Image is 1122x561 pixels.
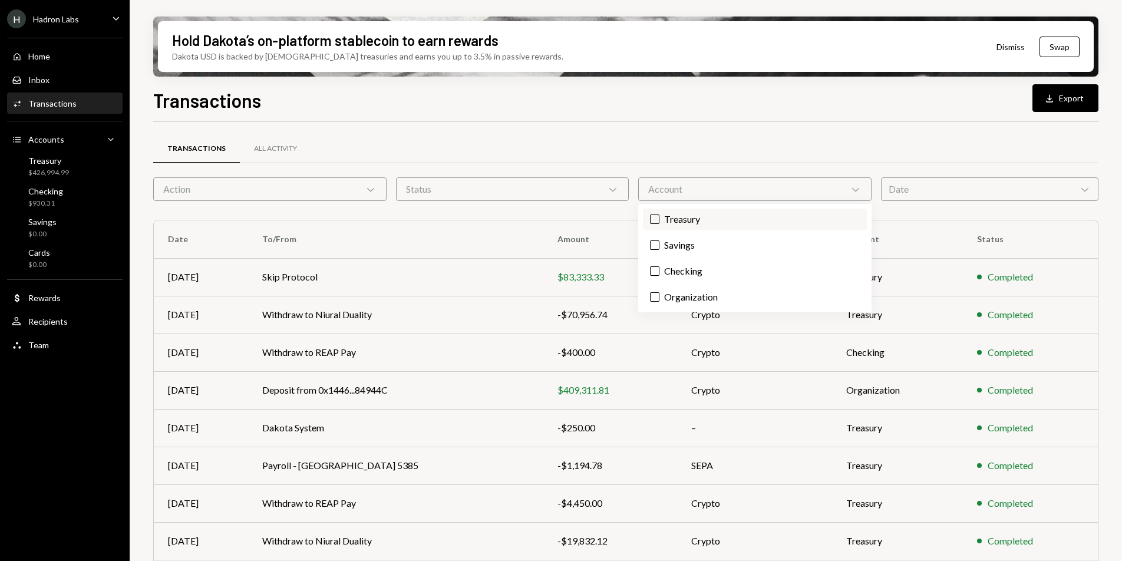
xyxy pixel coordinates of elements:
[153,134,240,164] a: Transactions
[7,128,123,150] a: Accounts
[33,14,79,24] div: Hadron Labs
[28,98,77,108] div: Transactions
[557,270,663,284] div: $83,333.33
[643,260,867,282] label: Checking
[650,240,659,250] button: Savings
[643,209,867,230] label: Treasury
[677,409,831,447] td: –
[153,88,261,112] h1: Transactions
[248,484,543,522] td: Withdraw to REAP Pay
[248,258,543,296] td: Skip Protocol
[543,220,677,258] th: Amount
[154,220,248,258] th: Date
[7,334,123,355] a: Team
[172,50,563,62] div: Dakota USD is backed by [DEMOGRAPHIC_DATA] treasuries and earns you up to 3.5% in passive rewards.
[28,217,57,227] div: Savings
[28,260,50,270] div: $0.00
[677,447,831,484] td: SEPA
[28,316,68,326] div: Recipients
[557,383,663,397] div: $409,311.81
[832,522,963,560] td: Treasury
[557,421,663,435] div: -$250.00
[28,340,49,350] div: Team
[982,33,1039,61] button: Dismiss
[28,134,64,144] div: Accounts
[254,144,297,154] div: All Activity
[172,31,499,50] div: Hold Dakota’s on-platform stablecoin to earn rewards
[677,484,831,522] td: Crypto
[168,308,234,322] div: [DATE]
[28,75,49,85] div: Inbox
[650,292,659,302] button: Organization
[28,156,69,166] div: Treasury
[7,311,123,332] a: Recipients
[650,266,659,276] button: Checking
[1039,37,1080,57] button: Swap
[988,308,1033,322] div: Completed
[28,168,69,178] div: $426,994.99
[832,334,963,371] td: Checking
[7,213,123,242] a: Savings$0.00
[557,345,663,359] div: -$400.00
[832,296,963,334] td: Treasury
[832,447,963,484] td: Treasury
[248,334,543,371] td: Withdraw to REAP Pay
[168,421,234,435] div: [DATE]
[643,286,867,308] label: Organization
[988,534,1033,548] div: Completed
[396,177,629,201] div: Status
[248,296,543,334] td: Withdraw to Niural Duality
[248,522,543,560] td: Withdraw to Niural Duality
[557,534,663,548] div: -$19,832.12
[7,244,123,272] a: Cards$0.00
[557,496,663,510] div: -$4,450.00
[28,51,50,61] div: Home
[677,522,831,560] td: Crypto
[248,371,543,409] td: Deposit from 0x1446...84944C
[638,177,872,201] div: Account
[7,183,123,211] a: Checking$930.31
[28,186,63,196] div: Checking
[557,458,663,473] div: -$1,194.78
[832,258,963,296] td: Treasury
[7,287,123,308] a: Rewards
[168,496,234,510] div: [DATE]
[168,458,234,473] div: [DATE]
[7,152,123,180] a: Treasury$426,994.99
[248,220,543,258] th: To/From
[832,371,963,409] td: Organization
[988,458,1033,473] div: Completed
[168,345,234,359] div: [DATE]
[153,177,387,201] div: Action
[248,409,543,447] td: Dakota System
[988,383,1033,397] div: Completed
[248,447,543,484] td: Payroll - [GEOGRAPHIC_DATA] 5385
[988,421,1033,435] div: Completed
[7,69,123,90] a: Inbox
[28,229,57,239] div: $0.00
[832,484,963,522] td: Treasury
[832,409,963,447] td: Treasury
[7,9,26,28] div: H
[168,534,234,548] div: [DATE]
[677,371,831,409] td: Crypto
[988,345,1033,359] div: Completed
[7,45,123,67] a: Home
[168,383,234,397] div: [DATE]
[28,247,50,258] div: Cards
[988,270,1033,284] div: Completed
[28,199,63,209] div: $930.31
[167,144,226,154] div: Transactions
[168,270,234,284] div: [DATE]
[240,134,311,164] a: All Activity
[1032,84,1098,112] button: Export
[557,308,663,322] div: -$70,956.74
[7,93,123,114] a: Transactions
[677,334,831,371] td: Crypto
[881,177,1098,201] div: Date
[650,214,659,224] button: Treasury
[643,235,867,256] label: Savings
[988,496,1033,510] div: Completed
[832,220,963,258] th: Account
[677,296,831,334] td: Crypto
